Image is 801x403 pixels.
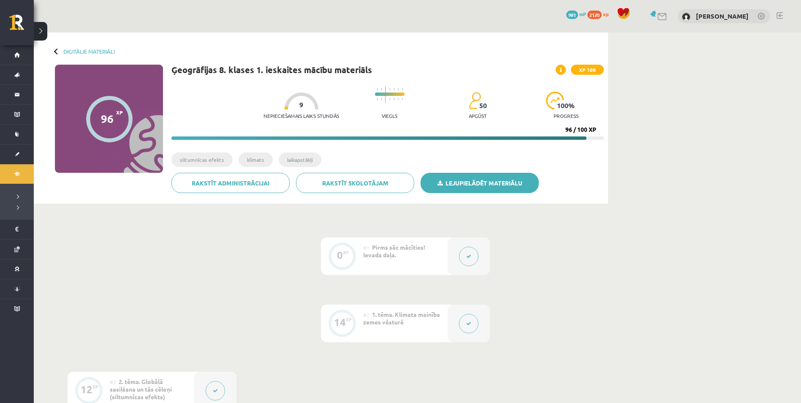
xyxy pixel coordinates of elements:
[363,244,369,251] span: #1
[389,88,390,90] img: icon-short-line-57e1e144782c952c97e751825c79c345078a6d821885a25fce030b3d8c18986b.svg
[587,11,613,17] a: 2120 xp
[479,102,487,109] span: 50
[334,319,346,326] div: 14
[587,11,602,19] span: 2120
[469,92,481,109] img: students-c634bb4e5e11cddfef0936a35e636f08e4e9abd3cc4e673bd6f9a4125e45ecb1.svg
[402,88,403,90] img: icon-short-line-57e1e144782c952c97e751825c79c345078a6d821885a25fce030b3d8c18986b.svg
[296,173,414,193] a: Rakstīt skolotājam
[171,173,290,193] a: Rakstīt administrācijai
[579,11,586,17] span: mP
[566,11,586,17] a: 981 mP
[9,15,34,36] a: Rīgas 1. Tālmācības vidusskola
[554,113,578,119] p: progress
[343,250,349,255] div: XP
[63,48,115,54] a: Digitālie materiāli
[394,88,394,90] img: icon-short-line-57e1e144782c952c97e751825c79c345078a6d821885a25fce030b3d8c18986b.svg
[421,173,539,193] a: Lejupielādēt materiālu
[239,152,273,167] li: klimats
[469,113,487,119] p: apgūst
[363,243,425,259] span: Pirms sāc mācīties! Ievada daļa.
[377,88,377,90] img: icon-short-line-57e1e144782c952c97e751825c79c345078a6d821885a25fce030b3d8c18986b.svg
[110,378,172,400] span: 2. tēma. Globālā sasilšana un tās cēloņi (siltumnīcas efekts)
[81,386,92,393] div: 12
[571,65,604,75] span: XP 100
[363,310,440,326] span: 1. tēma. Klimata mainība zemes vēsturē
[385,86,386,103] img: icon-long-line-d9ea69661e0d244f92f715978eff75569469978d946b2353a9bb055b3ed8787d.svg
[682,13,690,21] img: Marta Grāve
[377,98,377,100] img: icon-short-line-57e1e144782c952c97e751825c79c345078a6d821885a25fce030b3d8c18986b.svg
[696,12,749,20] a: [PERSON_NAME]
[101,112,114,125] div: 96
[546,92,564,109] img: icon-progress-161ccf0a02000e728c5f80fcf4c31c7af3da0e1684b2b1d7c360e028c24a22f1.svg
[346,317,352,322] div: XP
[402,98,403,100] img: icon-short-line-57e1e144782c952c97e751825c79c345078a6d821885a25fce030b3d8c18986b.svg
[382,113,397,119] p: Viegls
[557,102,575,109] span: 100 %
[566,11,578,19] span: 981
[263,113,339,119] p: Nepieciešamais laiks stundās
[171,65,372,75] h1: Ģeogrāfijas 8. klases 1. ieskaites mācību materiāls
[110,378,116,385] span: #3
[171,152,233,167] li: siltumnīcas efekts
[299,101,303,109] span: 9
[394,98,394,100] img: icon-short-line-57e1e144782c952c97e751825c79c345078a6d821885a25fce030b3d8c18986b.svg
[92,384,98,389] div: XP
[363,311,369,318] span: #2
[389,98,390,100] img: icon-short-line-57e1e144782c952c97e751825c79c345078a6d821885a25fce030b3d8c18986b.svg
[603,11,608,17] span: xp
[116,109,123,115] span: XP
[279,152,321,167] li: laikapstākļi
[337,251,343,259] div: 0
